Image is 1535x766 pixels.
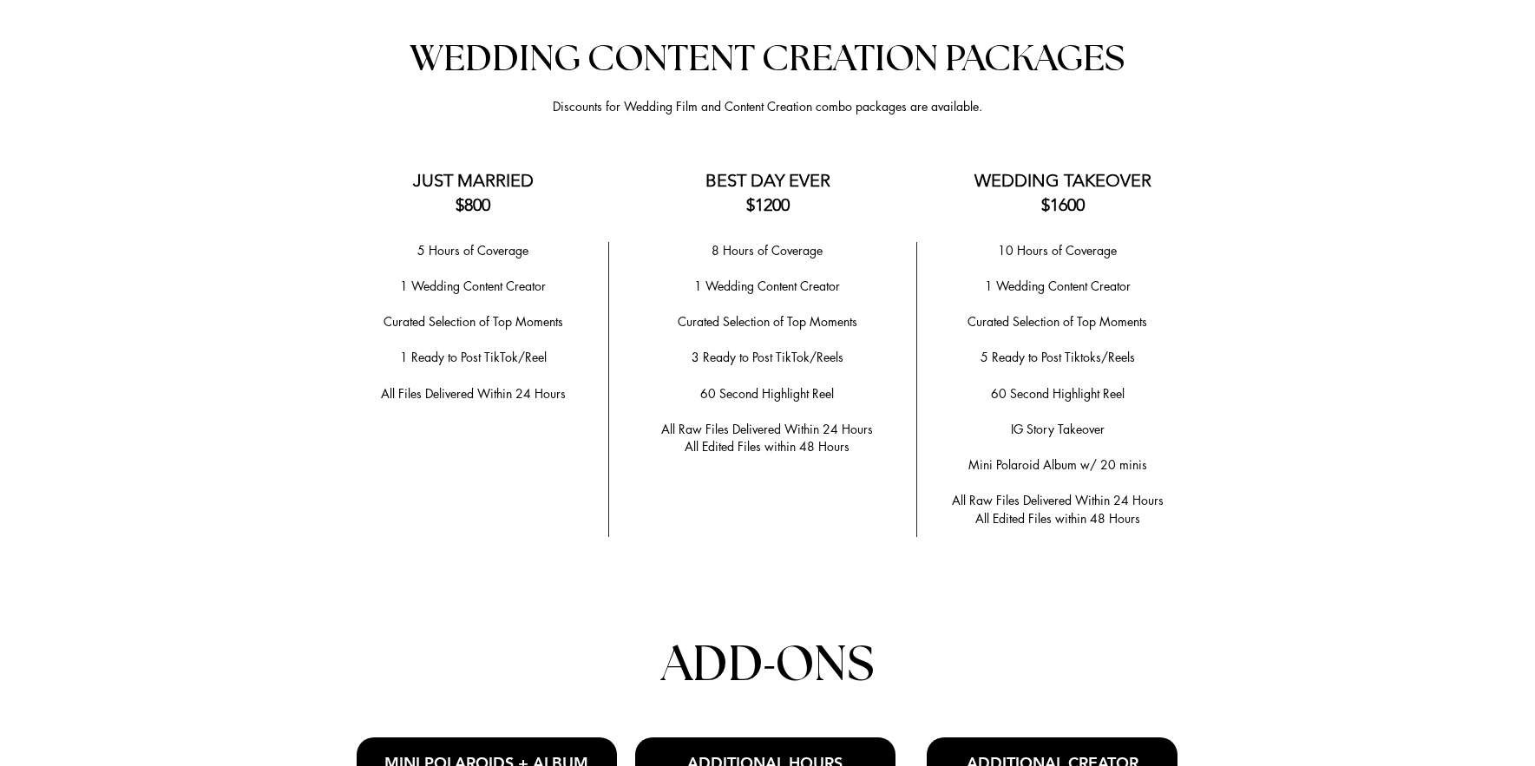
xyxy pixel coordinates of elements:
span: Mini Polaroid Album w/ 20 minis [968,456,1147,473]
span: Discounts for Wedding Film and Content Creation combo packages are available. [553,98,982,115]
span: All Edited Files within 48 Hours [685,438,849,455]
span: ONS [775,641,874,690]
span: WEDDING CONTENT CREATION PACKAGES [410,41,1125,77]
span: $800 [456,194,490,215]
span: ​Curated Selection of Top Moments [678,313,857,330]
span: 5 Hours of Coverage [417,242,528,259]
span: 1 Ready to Post TikTok/Reel [400,349,547,365]
span: 60 Second Highlight Reel [991,385,1125,402]
span: - [764,632,775,692]
span: 10 Hours of Coverage [998,242,1117,259]
span: WEDDING TAKEOVER $1600 [974,170,1151,215]
span: JUST MARRIED [413,170,534,191]
span: 1 Wedding Content Creator [694,278,840,294]
span: 1 Wedding Content Creator [985,278,1131,294]
span: Curated Selection of Top Moments [968,313,1147,330]
span: 5 Ready to Post Tiktoks/Reels [981,349,1135,365]
span: IG Story Takeover [1011,421,1105,437]
span: 3 Ready to Post TikTok/Reels [692,349,843,365]
span: All Edited Files within 48 Hours [975,510,1140,527]
span: All Files Delivered Within 24 Hours [381,385,566,402]
span: 1 Wedding Content Creator [400,278,546,294]
span: BEST DAY EVER $1200 [705,170,830,215]
span: 60 Second Highlight Reel [700,385,834,402]
span: 8 Hours of Coverage [712,242,823,259]
span: All Raw Files Delivered Within 24 Hours [661,421,873,437]
span: All Raw Files Delivered Within 24 Hours [952,492,1164,508]
span: ​Curated Selection of Top Moments [384,313,563,330]
span: ADD [661,641,764,690]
